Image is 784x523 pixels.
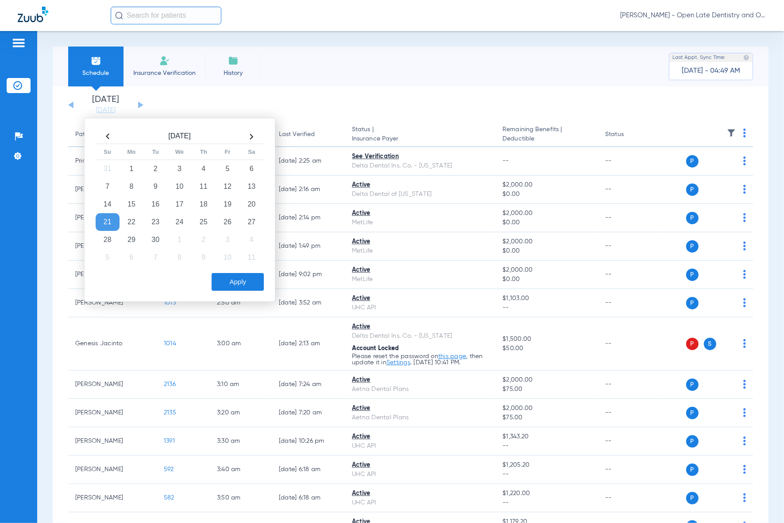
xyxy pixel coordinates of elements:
span: Last Appt. Sync Time: [672,53,726,62]
div: UHC API [352,303,488,312]
span: 1013 [164,300,176,306]
td: -- [598,261,658,289]
td: [DATE] 2:25 AM [272,147,345,176]
span: $2,000.00 [502,404,591,413]
span: $1,343.20 [502,432,591,441]
span: Deductible [502,134,591,144]
span: $0.00 [502,190,591,199]
span: P [686,155,699,168]
img: group-dot-blue.svg [743,185,746,194]
td: 3:20 AM [210,399,272,427]
td: [PERSON_NAME] [68,427,157,456]
span: Insurance Verification [130,69,199,78]
span: $0.00 [502,246,591,256]
span: $1,220.00 [502,489,591,498]
span: $1,103.00 [502,294,591,303]
img: Manual Insurance Verification [159,55,170,66]
img: group-dot-blue.svg [743,129,746,137]
a: this page [438,353,466,359]
td: -- [598,371,658,399]
span: P [686,407,699,419]
span: -- [502,158,509,164]
img: Search Icon [115,12,123,20]
span: -- [502,303,591,312]
td: Genesis Jacinto [68,317,157,371]
span: $0.00 [502,275,591,284]
td: -- [598,456,658,484]
td: [DATE] 2:16 AM [272,176,345,204]
td: [DATE] 7:24 AM [272,371,345,399]
td: [DATE] 2:13 AM [272,317,345,371]
div: Delta Dental of [US_STATE] [352,190,488,199]
span: [PERSON_NAME] - Open Late Dentistry and Orthodontics [620,11,766,20]
p: Please reset the password on , then update it in . [DATE] 10:41 PM. [352,353,488,366]
div: UHC API [352,441,488,451]
td: [DATE] 7:20 AM [272,399,345,427]
span: 582 [164,495,174,501]
th: Status [598,122,658,147]
span: $2,000.00 [502,180,591,190]
span: -- [502,498,591,507]
span: -- [502,441,591,451]
td: [DATE] 10:26 PM [272,427,345,456]
a: Settings [386,359,410,366]
div: Active [352,375,488,385]
td: 2:50 AM [210,289,272,317]
th: [DATE] [120,129,239,144]
img: group-dot-blue.svg [743,408,746,417]
a: [DATE] [79,106,132,115]
img: History [228,55,239,66]
div: See Verification [352,152,488,161]
button: Apply [212,273,264,291]
span: [DATE] - 04:49 AM [682,66,740,75]
div: UHC API [352,498,488,507]
span: P [686,464,699,476]
img: last sync help info [743,55,749,61]
td: 3:40 AM [210,456,272,484]
span: -- [502,470,591,479]
td: -- [598,427,658,456]
div: Active [352,180,488,190]
span: P [686,297,699,309]
td: [DATE] 1:49 PM [272,232,345,261]
td: [PERSON_NAME] [68,456,157,484]
span: $2,000.00 [502,375,591,385]
img: group-dot-blue.svg [743,493,746,502]
div: Delta Dental Ins. Co. - [US_STATE] [352,161,488,171]
td: 3:00 AM [210,317,272,371]
img: group-dot-blue.svg [743,213,746,222]
span: P [686,269,699,281]
div: Active [352,404,488,413]
span: $75.00 [502,413,591,422]
td: [DATE] 3:52 AM [272,289,345,317]
span: P [686,183,699,196]
td: [PERSON_NAME] [68,289,157,317]
span: 1014 [164,340,176,347]
div: Aetna Dental Plans [352,385,488,394]
span: Account Locked [352,345,399,351]
img: group-dot-blue.svg [743,339,746,348]
span: 2135 [164,410,176,416]
img: group-dot-blue.svg [743,270,746,279]
span: $1,205.20 [502,461,591,470]
div: Last Verified [279,130,338,139]
div: Active [352,209,488,218]
img: hamburger-icon [12,38,26,48]
img: group-dot-blue.svg [743,298,746,307]
span: P [686,212,699,224]
td: 3:10 AM [210,371,272,399]
img: group-dot-blue.svg [743,465,746,474]
div: Patient Name [75,130,150,139]
td: -- [598,399,658,427]
div: MetLife [352,218,488,227]
img: group-dot-blue.svg [743,242,746,250]
span: P [686,492,699,504]
div: MetLife [352,246,488,256]
td: -- [598,289,658,317]
span: $0.00 [502,218,591,227]
span: 592 [164,466,174,472]
td: -- [598,484,658,512]
div: Active [352,265,488,275]
div: Delta Dental Ins. Co. - [US_STATE] [352,332,488,341]
span: $1,500.00 [502,335,591,344]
